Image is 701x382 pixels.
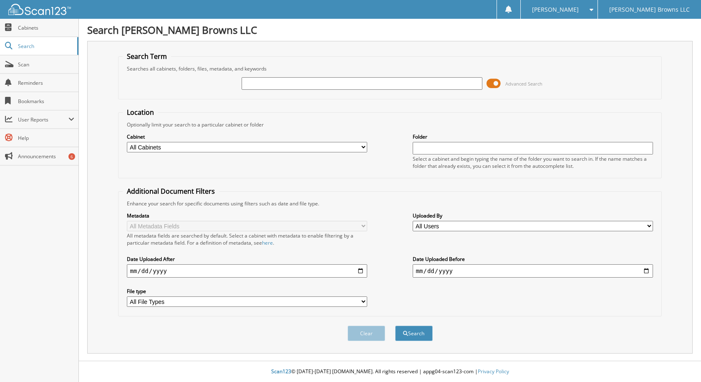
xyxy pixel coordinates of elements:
div: Searches all cabinets, folders, files, metadata, and keywords [123,65,658,72]
div: Select a cabinet and begin typing the name of the folder you want to search in. If the name match... [413,155,653,169]
label: Metadata [127,212,368,219]
label: Date Uploaded After [127,256,368,263]
legend: Additional Document Filters [123,187,219,196]
input: start [127,264,368,278]
span: [PERSON_NAME] Browns LLC [609,7,690,12]
div: Optionally limit your search to a particular cabinet or folder [123,121,658,128]
span: Announcements [18,153,74,160]
div: 6 [68,153,75,160]
img: scan123-logo-white.svg [8,4,71,15]
span: Advanced Search [505,81,542,87]
span: Reminders [18,79,74,86]
span: [PERSON_NAME] [532,7,579,12]
legend: Search Term [123,52,171,61]
h1: Search [PERSON_NAME] Browns LLC [87,23,693,37]
div: All metadata fields are searched by default. Select a cabinet with metadata to enable filtering b... [127,232,368,246]
button: Clear [348,326,385,341]
span: User Reports [18,116,68,123]
button: Search [395,326,433,341]
a: Privacy Policy [478,368,509,375]
span: Scan [18,61,74,68]
div: Enhance your search for specific documents using filters such as date and file type. [123,200,658,207]
legend: Location [123,108,158,117]
label: Folder [413,133,653,140]
label: Cabinet [127,133,368,140]
span: Scan123 [271,368,291,375]
a: here [262,239,273,246]
div: © [DATE]-[DATE] [DOMAIN_NAME]. All rights reserved | appg04-scan123-com | [79,362,701,382]
span: Search [18,43,73,50]
label: File type [127,288,368,295]
label: Date Uploaded Before [413,256,653,263]
label: Uploaded By [413,212,653,219]
span: Bookmarks [18,98,74,105]
input: end [413,264,653,278]
span: Cabinets [18,24,74,31]
span: Help [18,134,74,142]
